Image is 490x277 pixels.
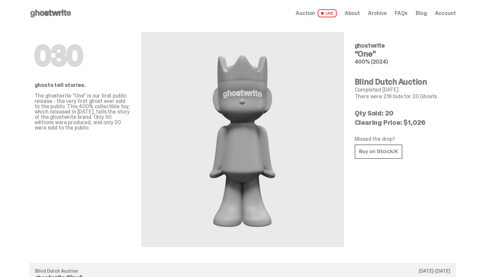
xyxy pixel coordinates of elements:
[395,11,408,16] a: FAQs
[355,110,451,117] p: Qty Sold: 20
[35,43,131,69] h1: 030
[35,83,131,88] p: ghosts tell stories.
[296,9,336,17] a: Auction LIVE
[368,11,387,16] a: Archive
[355,78,451,86] h4: Blind Dutch Auction
[191,48,294,231] img: ghostwrite&ldquo;One&rdquo;
[355,42,385,50] span: ghostwrite
[345,11,360,16] a: About
[35,269,450,273] p: Blind Dutch Auction
[355,137,451,142] p: Missed the drop?
[296,11,315,16] span: Auction
[355,50,451,58] h4: “One”
[435,11,456,16] a: Account
[35,93,131,131] p: The ghostwrite "One" is our first public release - the very first ghost ever sold to the public. ...
[355,87,451,93] p: Completed [DATE]
[355,58,388,65] span: 400% (2024)
[416,11,427,16] a: Blog
[318,9,337,17] span: LIVE
[419,269,450,273] p: [DATE]-[DATE]
[355,94,451,99] p: There were 219 bids for 20 Ghosts.
[355,119,451,126] p: Clearing Price: $1,026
